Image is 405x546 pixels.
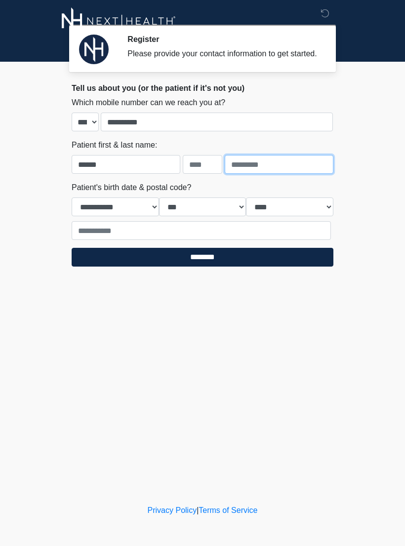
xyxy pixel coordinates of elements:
label: Patient's birth date & postal code? [72,182,191,194]
img: Agent Avatar [79,35,109,64]
img: Next-Health Logo [62,7,176,35]
a: Privacy Policy [148,506,197,514]
div: Please provide your contact information to get started. [127,48,319,60]
label: Patient first & last name: [72,139,157,151]
a: Terms of Service [199,506,257,514]
label: Which mobile number can we reach you at? [72,97,225,109]
h2: Tell us about you (or the patient if it's not you) [72,83,333,93]
a: | [197,506,199,514]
